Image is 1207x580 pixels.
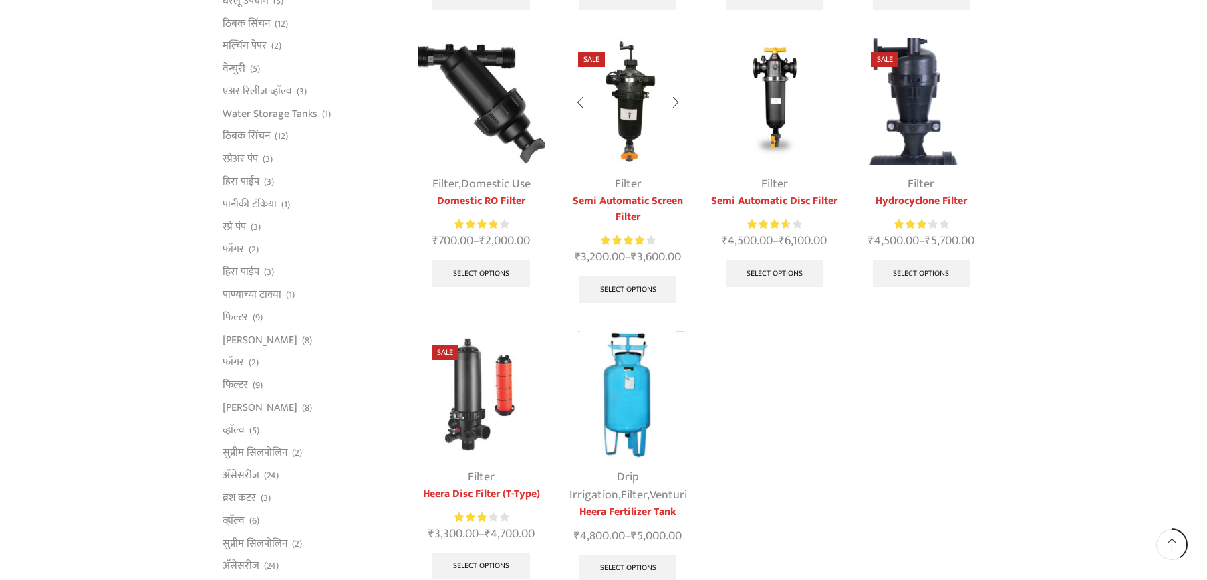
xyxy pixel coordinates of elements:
img: Heera Fertilizer Tank [565,331,691,458]
span: (8) [302,401,312,415]
img: Heera Disc Filter (T-Type) [418,331,545,458]
a: हिरा पाईप [223,171,259,193]
span: (12) [275,17,288,31]
span: (24) [264,559,279,573]
a: सुप्रीम सिलपोलिन [223,442,287,464]
span: ₹ [485,524,491,544]
span: (24) [264,469,279,482]
span: ₹ [575,247,581,267]
a: Filter [615,174,642,194]
a: स्प्रेअर पंप [223,148,258,171]
a: फिल्टर [223,306,248,328]
a: व्हाॅल्व [223,419,245,442]
span: ₹ [631,526,637,546]
span: (5) [249,424,259,438]
span: – [858,232,984,250]
div: Rated 3.00 out of 5 [454,510,509,524]
div: , [418,175,545,193]
a: Water Storage Tanks [223,102,317,125]
span: ₹ [722,231,728,251]
img: Y-Type-Filter [418,38,545,165]
a: [PERSON_NAME] [223,328,297,351]
span: ₹ [925,231,931,251]
span: – [418,232,545,250]
span: – [565,527,691,545]
bdi: 3,200.00 [575,247,625,267]
a: वेन्चुरी [223,58,245,80]
span: – [711,232,837,250]
a: फॉगर [223,351,244,374]
bdi: 2,000.00 [479,231,530,251]
bdi: 3,600.00 [631,247,681,267]
span: (1) [286,288,295,302]
a: हिरा पाईप [223,261,259,284]
span: (12) [275,130,288,143]
span: ₹ [428,524,434,544]
a: Domestic Use [461,174,531,194]
a: Select options for “Semi Automatic Screen Filter” [579,276,677,303]
span: ₹ [574,526,580,546]
a: Select options for “Semi Automatic Disc Filter” [726,260,823,287]
bdi: 4,500.00 [868,231,919,251]
a: ठिबक सिंचन [223,12,270,35]
a: पानीकी टंकिया [223,193,277,215]
a: Select options for “Hydrocyclone Filter” [873,260,970,287]
span: (1) [322,108,331,121]
span: Sale [871,52,898,67]
a: Select options for “Heera Disc Filter (T-Type)” [432,553,530,580]
a: ब्रश कटर [223,486,256,509]
a: Filter [761,174,788,194]
span: (2) [249,356,259,369]
a: एअर रिलीज व्हाॅल्व [223,80,292,102]
a: Heera Fertilizer Tank [565,504,691,520]
bdi: 6,100.00 [779,231,827,251]
span: – [418,525,545,543]
a: Semi Automatic Disc Filter [711,193,837,209]
span: Rated out of 5 [454,217,498,231]
bdi: 3,300.00 [428,524,479,544]
span: (1) [281,198,290,211]
a: फॉगर [223,238,244,261]
span: (3) [263,153,273,166]
span: ₹ [432,231,438,251]
a: पाण्याच्या टाक्या [223,283,281,306]
span: (2) [271,39,281,53]
span: (9) [253,311,263,324]
a: सुप्रीम सिलपोलिन [223,532,287,555]
a: Select options for “Domestic RO Filter” [432,260,530,287]
a: फिल्टर [223,374,248,397]
a: Heera Disc Filter (T-Type) [418,486,545,502]
span: ₹ [779,231,785,251]
a: Drip Irrigation [569,467,640,505]
span: (3) [251,221,261,234]
a: अ‍ॅसेसरीज [223,555,259,577]
div: Rated 4.00 out of 5 [454,217,509,231]
img: Hydrocyclone Filter [858,38,984,165]
span: Sale [432,345,458,360]
span: (2) [292,537,302,551]
a: Filter [621,485,647,505]
bdi: 5,000.00 [631,526,682,546]
span: (3) [264,175,274,189]
span: (5) [250,62,260,76]
span: ₹ [479,231,485,251]
span: – [565,248,691,266]
div: Rated 3.92 out of 5 [601,233,655,248]
bdi: 4,500.00 [722,231,773,251]
bdi: 4,700.00 [485,524,535,544]
span: (3) [297,85,307,98]
span: (9) [253,379,263,392]
bdi: 4,800.00 [574,526,625,546]
a: Domestic RO Filter [418,193,545,209]
span: Sale [578,52,605,67]
div: Rated 3.20 out of 5 [894,217,948,231]
span: Rated out of 5 [747,217,787,231]
a: ठिबक सिंचन [223,125,270,148]
span: Rated out of 5 [894,217,929,231]
span: (6) [249,514,259,528]
span: (3) [261,492,271,505]
a: स्प्रे पंप [223,215,246,238]
img: Semi Automatic Screen Filter [565,38,691,165]
span: Rated out of 5 [601,233,644,248]
a: Hydrocyclone Filter [858,193,984,209]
